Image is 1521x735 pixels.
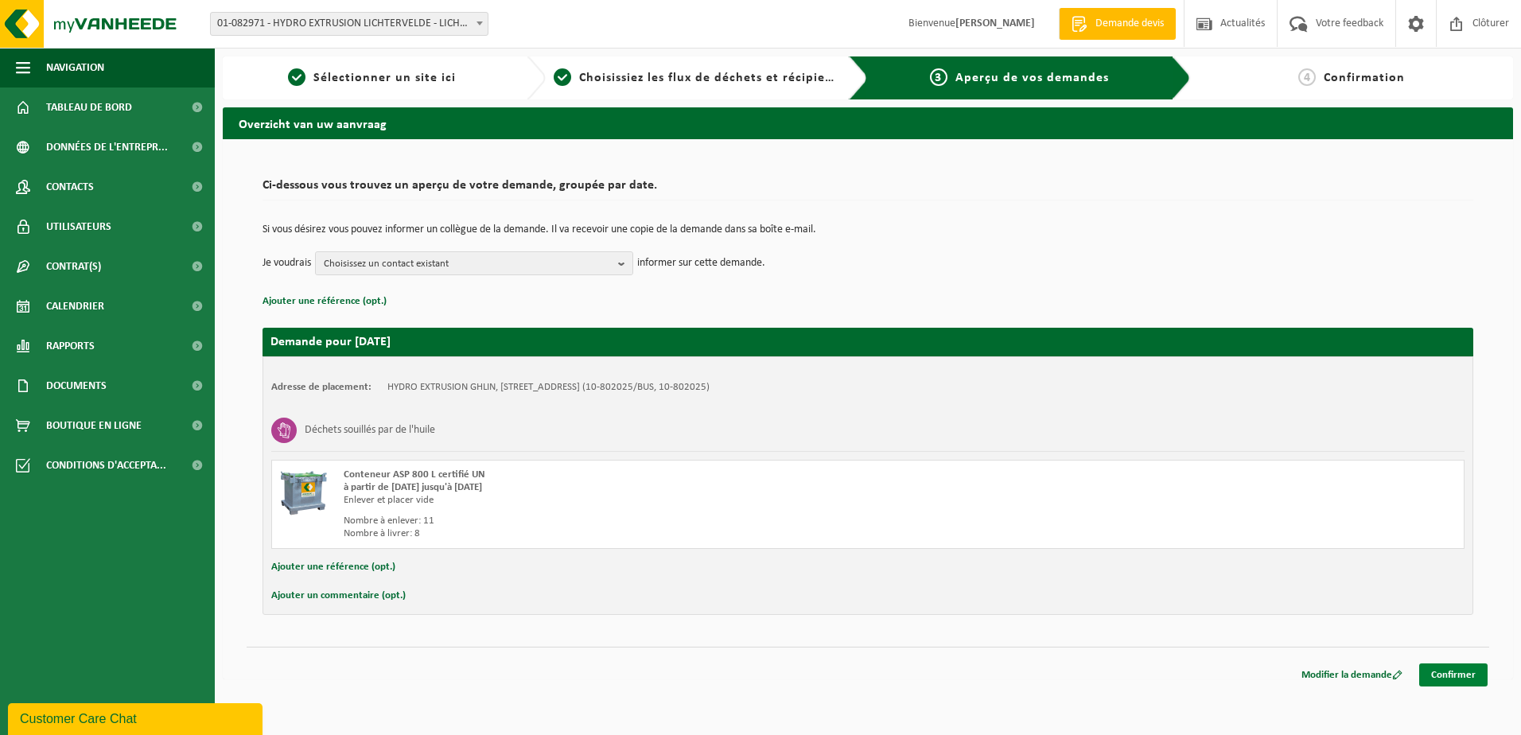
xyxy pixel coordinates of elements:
span: 01-082971 - HYDRO EXTRUSION LICHTERVELDE - LICHTERVELDE [211,13,488,35]
p: informer sur cette demande. [637,251,765,275]
button: Ajouter un commentaire (opt.) [271,585,406,606]
span: Demande devis [1091,16,1168,32]
span: Calendrier [46,286,104,326]
span: Utilisateurs [46,207,111,247]
span: Contrat(s) [46,247,101,286]
span: Choisissez un contact existant [324,252,612,276]
span: Contacts [46,167,94,207]
span: Tableau de bord [46,87,132,127]
span: 2 [554,68,571,86]
span: Rapports [46,326,95,366]
span: Aperçu de vos demandes [955,72,1109,84]
span: Confirmation [1324,72,1405,84]
div: Enlever et placer vide [344,494,932,507]
div: Nombre à livrer: 8 [344,527,932,540]
button: Choisissez un contact existant [315,251,633,275]
span: Documents [46,366,107,406]
p: Je voudrais [263,251,311,275]
strong: [PERSON_NAME] [955,17,1035,29]
h3: Déchets souillés par de l'huile [305,418,435,443]
span: Boutique en ligne [46,406,142,445]
span: Navigation [46,48,104,87]
span: Choisissiez les flux de déchets et récipients [579,72,844,84]
span: Conteneur ASP 800 L certifié UN [344,469,485,480]
a: 2Choisissiez les flux de déchets et récipients [554,68,837,87]
strong: à partir de [DATE] jusqu'à [DATE] [344,482,482,492]
button: Ajouter une référence (opt.) [271,557,395,577]
span: Conditions d'accepta... [46,445,166,485]
strong: Demande pour [DATE] [270,336,391,348]
strong: Adresse de placement: [271,382,371,392]
div: Nombre à enlever: 11 [344,515,932,527]
span: 3 [930,68,947,86]
button: Ajouter une référence (opt.) [263,291,387,312]
span: 01-082971 - HYDRO EXTRUSION LICHTERVELDE - LICHTERVELDE [210,12,488,36]
a: Confirmer [1419,663,1488,686]
span: 1 [288,68,305,86]
span: 4 [1298,68,1316,86]
a: Modifier la demande [1290,663,1414,686]
iframe: chat widget [8,700,266,735]
span: Sélectionner un site ici [313,72,456,84]
p: Si vous désirez vous pouvez informer un collègue de la demande. Il va recevoir une copie de la de... [263,224,1473,235]
span: Données de l'entrepr... [46,127,168,167]
a: Demande devis [1059,8,1176,40]
h2: Ci-dessous vous trouvez un aperçu de votre demande, groupée par date. [263,179,1473,200]
h2: Overzicht van uw aanvraag [223,107,1513,138]
a: 1Sélectionner un site ici [231,68,514,87]
td: HYDRO EXTRUSION GHLIN, [STREET_ADDRESS] (10-802025/BUS, 10-802025) [387,381,710,394]
img: PB-AP-0800-MET-02-01.png [280,469,328,516]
